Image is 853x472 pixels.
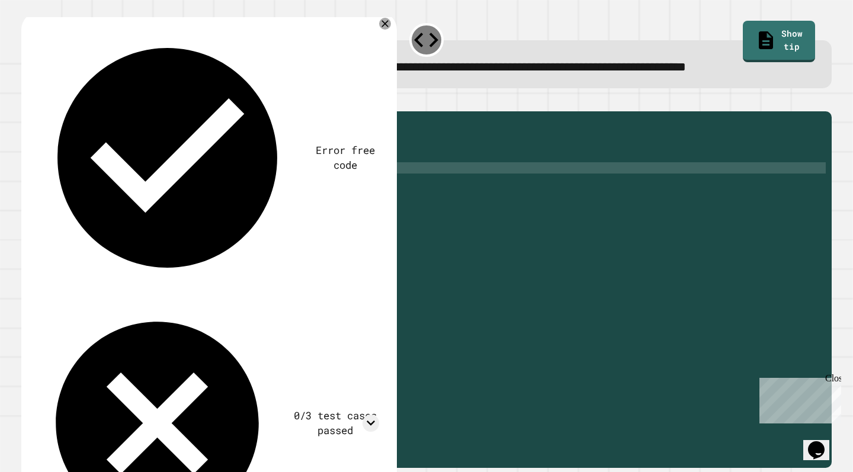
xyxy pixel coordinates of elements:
a: Show tip [743,21,815,62]
iframe: chat widget [755,373,841,423]
div: 0/3 test cases passed [291,408,380,439]
div: Error free code [311,143,379,174]
div: Chat with us now!Close [5,5,82,75]
iframe: chat widget [803,425,841,460]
